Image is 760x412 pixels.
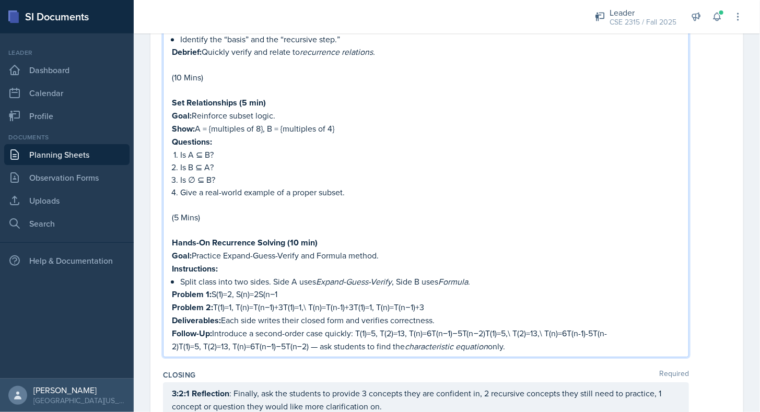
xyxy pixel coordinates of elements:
p: S(1)=2, S(n)=2S(n−1 [172,288,680,301]
em: characteristic equation [405,340,488,352]
em: recurrence relations. [300,46,375,57]
div: Documents [4,133,130,142]
strong: Follow-Up: [172,327,212,339]
div: Leader [610,6,676,19]
a: Profile [4,105,130,126]
div: [GEOGRAPHIC_DATA][US_STATE] [33,395,125,406]
a: Planning Sheets [4,144,130,165]
strong: Problem 1: [172,288,212,300]
div: Leader [4,48,130,57]
label: Closing [163,370,195,380]
p: Each side writes their closed form and verifies correctness. [172,314,680,327]
strong: Goal: [172,110,192,122]
strong: Questions: [172,136,212,148]
p: Is ∅ ⊆ B? [180,173,680,186]
em: Formula [438,276,468,287]
em: Expand-Guess-Verify [316,276,392,287]
p: Identify the “basis” and the “recursive step.” [180,33,680,45]
a: Uploads [4,190,130,211]
strong: Show: [172,123,195,135]
p: (10 Mins) [172,71,680,84]
span: Required [659,370,689,380]
strong: Set Relationships (5 min) [172,97,266,109]
p: Is A ⊆ B? [180,148,680,161]
a: Calendar [4,83,130,103]
strong: Debrief: [172,46,202,58]
strong: Problem 2: [172,301,213,313]
p: T(1)=1, T(n)=T(n−1)+3T(1)=1,\ T(n)=T(n-1)+3T(1)=1, T(n)=T(n−1)+3 [172,301,680,314]
p: Is B ⊆ A? [180,161,680,173]
a: Search [4,213,130,234]
strong: Goal: [172,250,192,262]
p: (5 Mins) [172,211,680,223]
a: Observation Forms [4,167,130,188]
div: Help & Documentation [4,250,130,271]
strong: Deliverables: [172,314,221,326]
div: CSE 2315 / Fall 2025 [610,17,676,28]
strong: 3:2:1 Reflection [172,387,229,399]
p: Practice Expand-Guess-Verify and Formula method. [172,249,680,262]
strong: Hands-On Recurrence Solving (10 min) [172,237,318,249]
a: Dashboard [4,60,130,80]
strong: Instructions: [172,263,218,275]
p: Reinforce subset logic. [172,109,680,122]
p: A = {multiples of 8}, B = {multiples of 4} [172,122,680,135]
div: [PERSON_NAME] [33,385,125,395]
p: Introduce a second-order case quickly: T(1)=5, T(2)=13, T(n)=6T(n−1)−5T(n−2)T(1)=5,\ T(2)=13,\ T(... [172,327,680,352]
p: Give a real-world example of a proper subset. [180,186,680,198]
p: Quickly verify and relate to [172,45,680,58]
p: Split class into two sides. Side A uses , Side B uses . [180,275,680,288]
